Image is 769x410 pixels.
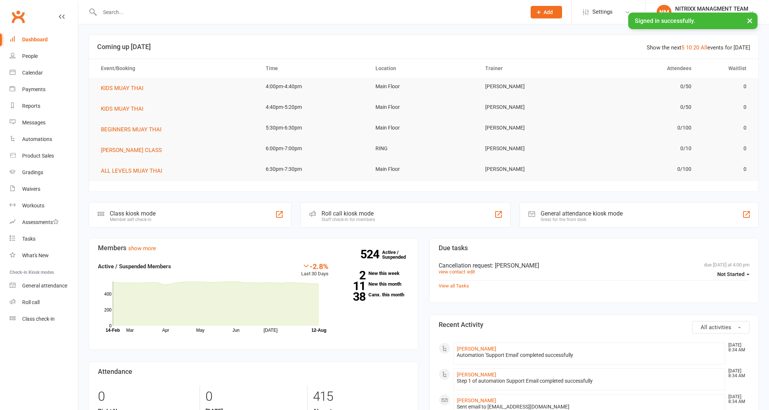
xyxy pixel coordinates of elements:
[10,278,78,294] a: General attendance kiosk mode
[725,369,749,378] time: [DATE] 8:34 AM
[101,85,143,92] span: KIDS MUAY THAI
[98,368,409,375] h3: Attendance
[588,59,698,78] th: Attendees
[10,197,78,214] a: Workouts
[98,7,521,17] input: Search...
[22,153,54,159] div: Product Sales
[382,244,415,265] a: 524Active / Suspended
[457,404,569,410] span: Sent email to [EMAIL_ADDRESS][DOMAIN_NAME]
[541,217,623,222] div: Great for the front desk
[9,7,27,26] a: Clubworx
[340,270,365,281] strong: 2
[98,244,409,252] h3: Members
[313,386,409,408] div: 415
[588,161,698,178] td: 0/100
[22,169,43,175] div: Gradings
[544,9,553,15] span: Add
[439,283,469,289] a: View all Tasks
[369,161,479,178] td: Main Floor
[439,269,465,275] a: view contact
[531,6,562,18] button: Add
[686,44,692,51] a: 10
[647,43,750,52] div: Show the next events for [DATE]
[657,5,671,20] div: NM
[692,321,749,334] button: All activities
[698,59,753,78] th: Waitlist
[457,378,722,384] div: Step 1 of automation Support Email completed successfully
[340,292,409,297] a: 38Canx. this month
[675,12,748,19] div: Nitrixx Fitness
[701,324,731,331] span: All activities
[681,44,684,51] a: 5
[698,99,753,116] td: 0
[439,262,750,269] div: Cancellation request
[110,217,156,222] div: Member self check-in
[10,231,78,247] a: Tasks
[259,99,369,116] td: 4:40pm-5:20pm
[22,70,43,76] div: Calendar
[479,99,588,116] td: [PERSON_NAME]
[588,99,698,116] td: 0/50
[479,161,588,178] td: [PERSON_NAME]
[369,78,479,95] td: Main Floor
[725,395,749,404] time: [DATE] 8:34 AM
[101,126,161,133] span: BEGINNERS MUAY THAI
[369,140,479,157] td: RING
[101,125,167,134] button: BEGINNERS MUAY THAI
[369,59,479,78] th: Location
[492,262,539,269] span: : [PERSON_NAME]
[22,37,48,42] div: Dashboard
[457,372,496,378] a: [PERSON_NAME]
[10,247,78,264] a: What's New
[369,99,479,116] td: Main Floor
[301,262,329,278] div: Last 30 Days
[22,203,44,209] div: Workouts
[101,168,162,174] span: ALL LEVELS MUAY THAI
[321,210,375,217] div: Roll call kiosk mode
[10,65,78,81] a: Calendar
[101,106,143,112] span: KIDS MUAY THAI
[698,78,753,95] td: 0
[340,280,365,292] strong: 11
[10,81,78,98] a: Payments
[22,236,35,242] div: Tasks
[340,271,409,276] a: 2New this week
[360,249,382,260] strong: 524
[457,397,496,403] a: [PERSON_NAME]
[592,4,613,20] span: Settings
[22,283,67,289] div: General attendance
[10,164,78,181] a: Gradings
[717,268,749,281] button: Not Started
[439,244,750,252] h3: Due tasks
[701,44,707,51] a: All
[698,161,753,178] td: 0
[22,186,40,192] div: Waivers
[259,59,369,78] th: Time
[259,78,369,95] td: 4:00pm-4:40pm
[10,214,78,231] a: Assessments
[101,84,149,93] button: KIDS MUAY THAI
[22,316,55,322] div: Class check-in
[10,98,78,114] a: Reports
[340,291,365,302] strong: 38
[479,140,588,157] td: [PERSON_NAME]
[10,131,78,148] a: Automations
[457,352,722,358] div: Automation 'Support Email' completed successfully
[588,119,698,137] td: 0/100
[479,78,588,95] td: [PERSON_NAME]
[22,120,45,125] div: Messages
[301,262,329,270] div: -2.8%
[10,114,78,131] a: Messages
[698,119,753,137] td: 0
[259,161,369,178] td: 6:30pm-7:30pm
[10,294,78,311] a: Roll call
[110,210,156,217] div: Class kiosk mode
[259,140,369,157] td: 6:00pm-7:00pm
[98,263,171,270] strong: Active / Suspended Members
[101,147,162,154] span: [PERSON_NAME] CLASS
[10,48,78,65] a: People
[101,166,167,175] button: ALL LEVELS MUAY THAI
[675,6,748,12] div: NITRIXX MANAGMENT TEAM
[22,299,40,305] div: Roll call
[588,78,698,95] td: 0/50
